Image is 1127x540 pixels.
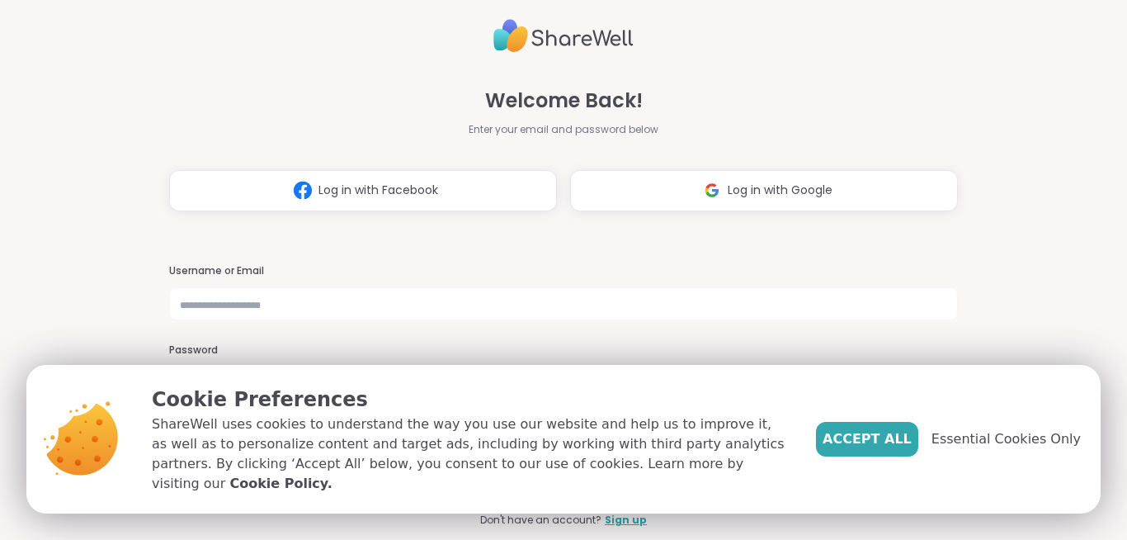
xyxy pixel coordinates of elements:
span: Welcome Back! [485,86,643,116]
span: Accept All [823,429,912,449]
img: ShareWell Logomark [696,175,728,206]
button: Log in with Facebook [169,170,557,211]
span: Don't have an account? [480,513,601,528]
span: Log in with Facebook [318,182,438,199]
img: ShareWell Logomark [287,175,318,206]
a: Cookie Policy. [229,474,332,494]
button: Accept All [816,422,918,457]
img: ShareWell Logo [493,12,634,59]
h3: Username or Email [169,264,958,278]
span: Enter your email and password below [469,122,658,137]
button: Log in with Google [570,170,958,211]
p: ShareWell uses cookies to understand the way you use our website and help us to improve it, as we... [152,414,790,494]
span: Log in with Google [728,182,832,199]
h3: Password [169,343,958,358]
p: Cookie Preferences [152,385,790,414]
a: Sign up [605,513,647,528]
span: Essential Cookies Only [931,429,1081,449]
